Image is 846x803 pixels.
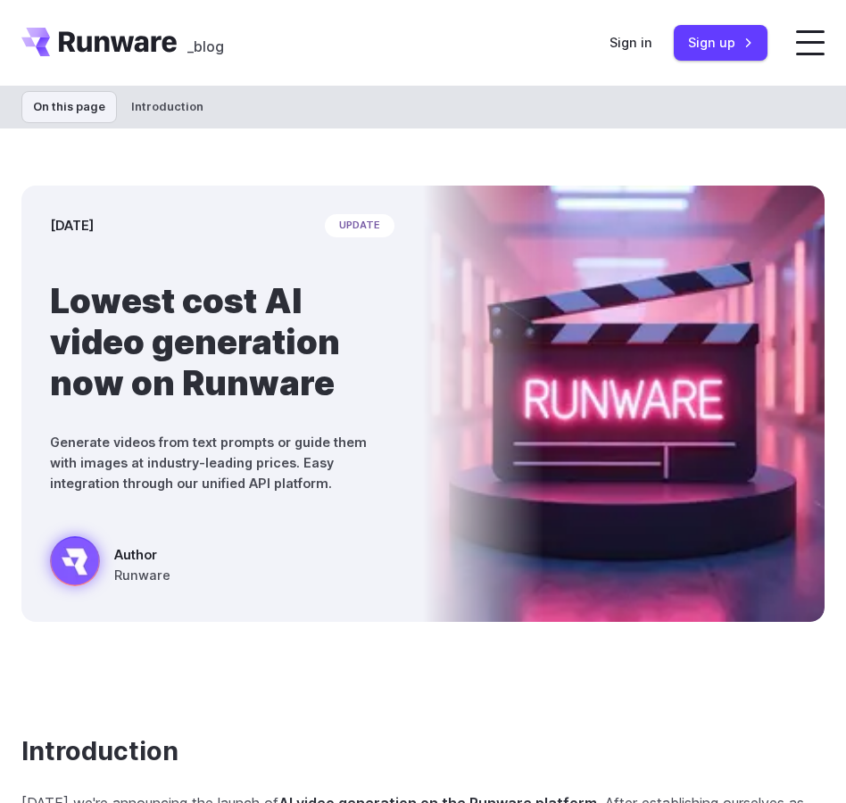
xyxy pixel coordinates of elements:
span: update [325,214,394,237]
img: Neon-lit movie clapperboard with the word 'RUNWARE' in a futuristic server room [423,186,825,622]
a: Sign in [610,32,652,53]
span: _blog [187,39,224,54]
a: _blog [187,28,224,56]
a: Sign up [674,25,767,60]
span: Runware [114,565,170,585]
p: Generate videos from text prompts or guide them with images at industry-leading prices. Easy inte... [50,432,394,493]
a: Neon-lit movie clapperboard with the word 'RUNWARE' in a futuristic server room Author Runware [50,536,170,593]
time: [DATE] [50,215,94,236]
a: Introduction [21,736,178,767]
span: On this page [21,91,117,122]
span: Introduction [131,98,225,116]
h1: Lowest cost AI video generation now on Runware [50,280,394,403]
a: Go to / [21,28,177,56]
span: Author [114,544,170,565]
